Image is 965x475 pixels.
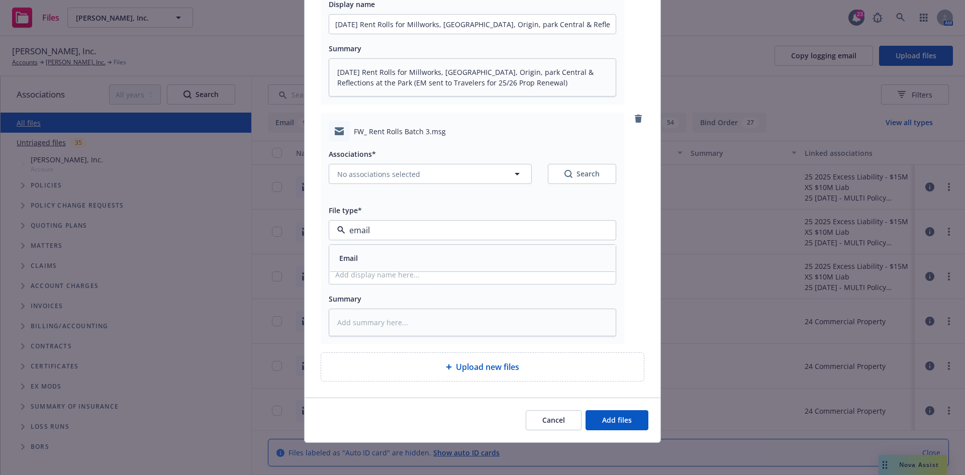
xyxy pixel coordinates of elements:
span: Summary [329,294,361,304]
input: Filter by keyword [345,224,596,236]
button: Add files [586,410,648,430]
span: File type* [329,206,362,215]
button: SearchSearch [548,164,616,184]
input: Add display name here... [329,265,616,284]
svg: Search [564,170,572,178]
button: No associations selected [329,164,532,184]
button: Cancel [526,410,582,430]
span: Summary [329,44,361,53]
div: Upload new files [321,352,644,382]
button: Email [339,253,358,263]
div: Search [564,169,600,179]
a: remove [632,113,644,125]
span: No associations selected [337,169,420,179]
textarea: [DATE] Rent Rolls for Millworks, [GEOGRAPHIC_DATA], Origin, park Central & Reflections at the Par... [329,58,616,97]
input: Add display name here... [329,15,616,34]
span: FW_ Rent Rolls Batch 3.msg [354,126,446,137]
span: Add files [602,415,632,425]
span: Associations* [329,149,376,159]
span: Cancel [542,415,565,425]
span: Upload new files [456,361,519,373]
